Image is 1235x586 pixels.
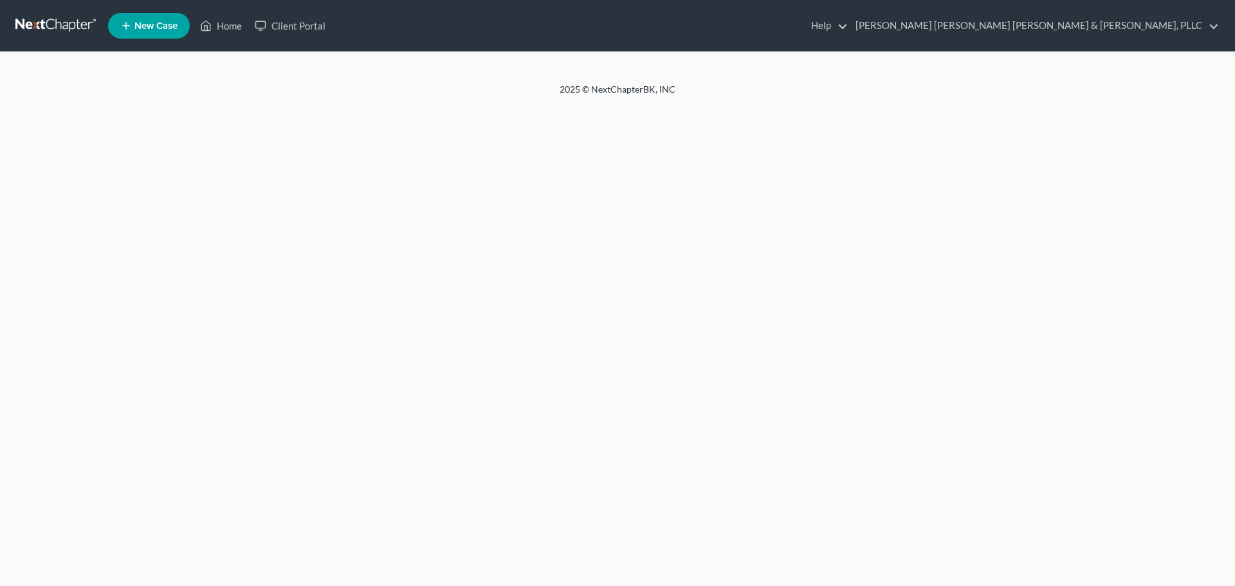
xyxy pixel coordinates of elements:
a: [PERSON_NAME] [PERSON_NAME] [PERSON_NAME] & [PERSON_NAME], PLLC [849,14,1219,37]
new-legal-case-button: New Case [108,13,190,39]
a: Client Portal [248,14,332,37]
a: Help [805,14,848,37]
div: 2025 © NextChapterBK, INC [251,83,984,106]
a: Home [194,14,248,37]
